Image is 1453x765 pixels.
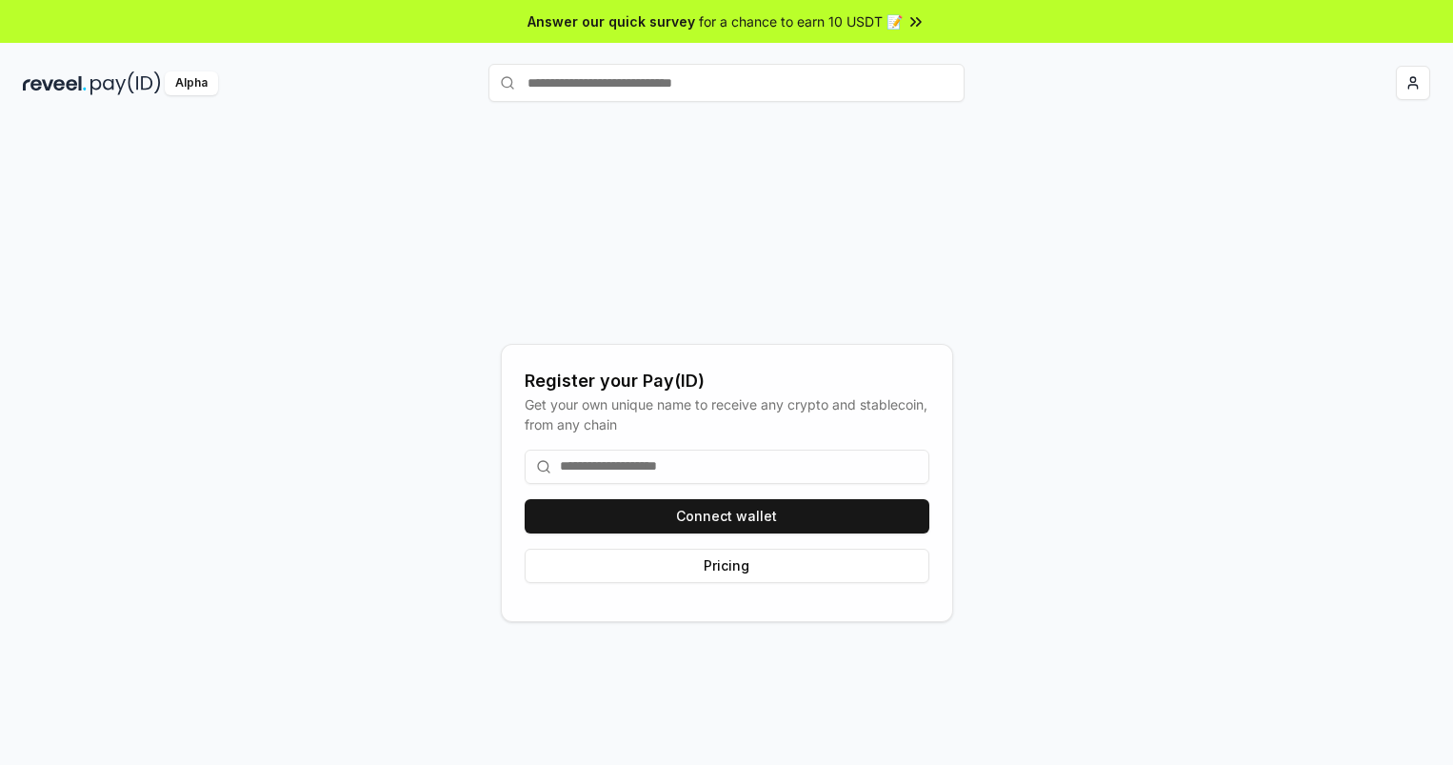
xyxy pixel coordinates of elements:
button: Connect wallet [525,499,929,533]
img: pay_id [90,71,161,95]
span: Answer our quick survey [527,11,695,31]
div: Get your own unique name to receive any crypto and stablecoin, from any chain [525,394,929,434]
div: Register your Pay(ID) [525,368,929,394]
div: Alpha [165,71,218,95]
span: for a chance to earn 10 USDT 📝 [699,11,903,31]
button: Pricing [525,549,929,583]
img: reveel_dark [23,71,87,95]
